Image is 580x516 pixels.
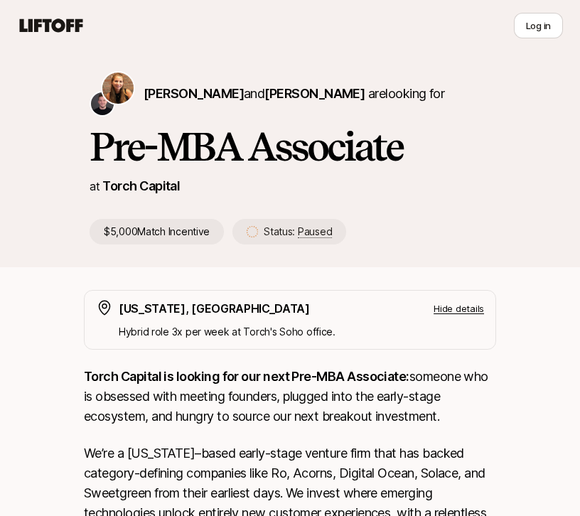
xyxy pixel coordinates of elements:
[90,125,490,168] h1: Pre-MBA Associate
[119,323,484,340] p: Hybrid role 3x per week at Torch's Soho office.
[102,72,134,104] img: Katie Reiner
[264,86,365,101] span: [PERSON_NAME]
[84,369,409,384] strong: Torch Capital is looking for our next Pre-MBA Associate:
[514,13,563,38] button: Log in
[84,367,496,426] p: someone who is obsessed with meeting founders, plugged into the early-stage ecosystem, and hungry...
[102,178,180,193] a: Torch Capital
[298,225,332,238] span: Paused
[119,299,310,318] p: [US_STATE], [GEOGRAPHIC_DATA]
[91,92,114,115] img: Christopher Harper
[434,301,484,316] p: Hide details
[90,177,100,195] p: at
[90,219,224,244] p: $5,000 Match Incentive
[244,86,365,101] span: and
[144,86,244,101] span: [PERSON_NAME]
[264,223,332,240] p: Status:
[144,84,444,104] p: are looking for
